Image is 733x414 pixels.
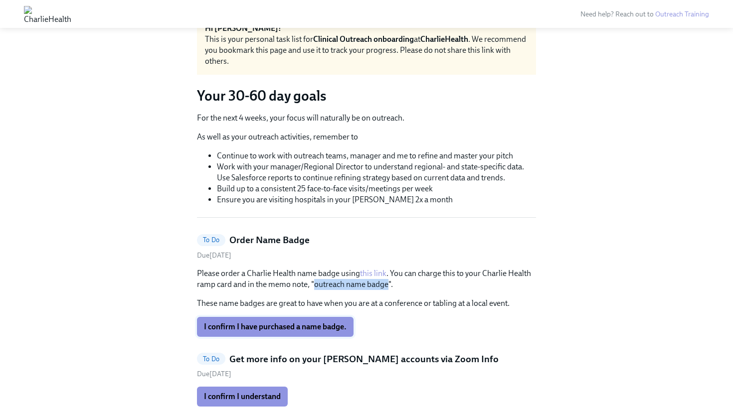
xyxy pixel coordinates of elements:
div: This is your personal task list for at . We recommend you bookmark this page and use it to track ... [205,34,528,67]
p: For the next 4 weeks, your focus will naturally be on outreach. [197,113,536,124]
img: CharlieHealth [24,6,71,22]
li: Ensure you are visiting hospitals in your [PERSON_NAME] 2x a month [217,194,536,205]
h3: Your 30-60 day goals [197,87,536,105]
span: I confirm I have purchased a name badge. [204,322,347,332]
a: To DoGet more info on your [PERSON_NAME] accounts via Zoom InfoDue[DATE] [197,353,536,379]
strong: Clinical Outreach onboarding [313,34,414,44]
p: These name badges are great to have when you are at a conference or tabling at a local event. [197,298,536,309]
a: To DoOrder Name BadgeDue[DATE] [197,234,536,260]
button: I confirm I understand [197,387,288,407]
h5: Order Name Badge [229,234,310,247]
li: Work with your manager/Regional Director to understand regional- and state-specific data. Use Sal... [217,161,536,183]
span: Monday, August 18th 2025, 7:00 am [197,251,231,260]
span: Saturday, August 30th 2025, 7:00 am [197,370,231,378]
span: To Do [197,355,225,363]
span: I confirm I understand [204,392,281,402]
span: Need help? Reach out to [580,10,709,18]
li: Continue to work with outreach teams, manager and me to refine and master your pitch [217,150,536,161]
strong: Hi [PERSON_NAME]! [205,23,281,33]
a: Outreach Training [655,10,709,18]
strong: CharlieHealth [420,34,468,44]
h5: Get more info on your [PERSON_NAME] accounts via Zoom Info [229,353,499,366]
p: Please order a Charlie Health name badge using . You can charge this to your Charlie Health ramp ... [197,268,536,290]
a: this link [360,269,386,278]
li: Build up to a consistent 25 face-to-face visits/meetings per week [217,183,536,194]
button: I confirm I have purchased a name badge. [197,317,354,337]
span: To Do [197,236,225,244]
p: As well as your outreach activities, remember to [197,132,536,142]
